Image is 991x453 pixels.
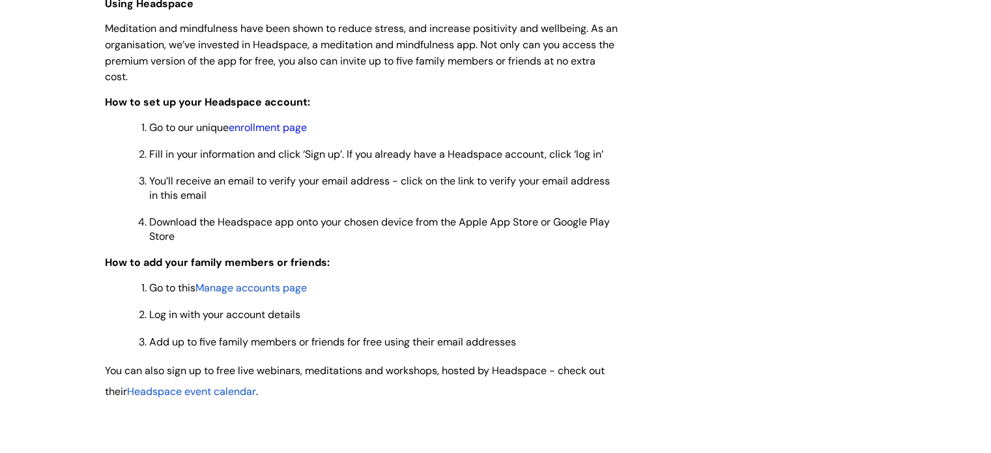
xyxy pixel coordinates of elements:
[149,335,516,349] span: Add up to five family members or friends for free using their email addresses
[229,121,307,134] a: enrollment page
[127,385,256,398] span: Headspace event calendar
[105,256,330,269] span: How to add your family members or friends:
[105,22,618,83] span: Meditation and mindfulness have been shown to reduce stress, and increase positivity and wellbein...
[149,308,300,321] span: Log in with your account details
[149,147,603,161] span: Fill in your information and click ‘Sign up’. If you already have a Headspace account, click ‘log...
[149,121,307,134] span: Go to our unique
[149,174,610,202] span: You’ll receive an email to verify your email address - click on the link to verify your email add...
[149,215,610,243] span: Download the Headspace app onto your chosen device from the Apple App Store or Google Play Store
[105,364,605,398] span: You can also sign up to free live webinars, meditations and workshops, hosted by Headspace - chec...
[256,385,258,398] span: .
[127,383,256,399] a: Headspace event calendar
[195,281,307,295] a: Manage accounts page
[149,281,195,295] span: Go to this
[105,95,310,109] span: How to set up your Headspace account:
